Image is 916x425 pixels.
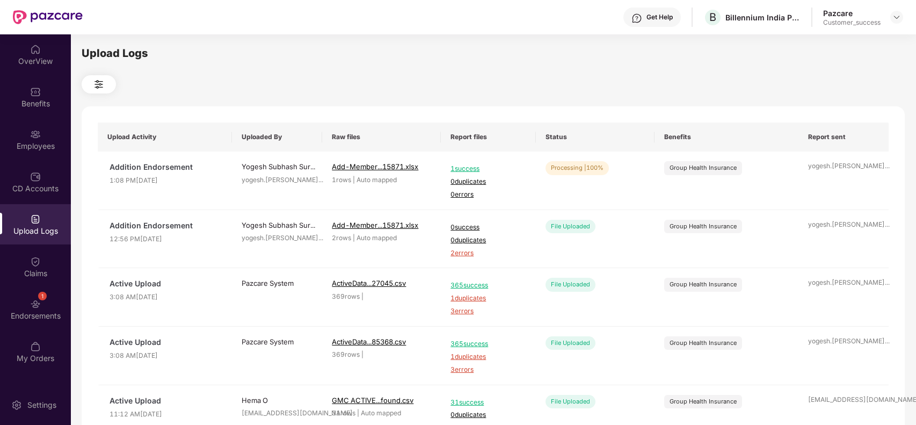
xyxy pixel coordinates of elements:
div: Billennium India Private Limited [725,12,801,23]
img: New Pazcare Logo [13,10,83,24]
img: svg+xml;base64,PHN2ZyBpZD0iSGVscC0zMngzMiIgeG1sbnM9Imh0dHA6Ly93d3cudzMub3JnLzIwMDAvc3ZnIiB3aWR0aD... [631,13,642,24]
div: Pazcare [823,8,881,18]
div: Get Help [646,13,673,21]
span: B [709,11,716,24]
img: svg+xml;base64,PHN2ZyBpZD0iRHJvcGRvd24tMzJ4MzIiIHhtbG5zPSJodHRwOi8vd3d3LnczLm9yZy8yMDAwL3N2ZyIgd2... [892,13,901,21]
div: Customer_success [823,18,881,27]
